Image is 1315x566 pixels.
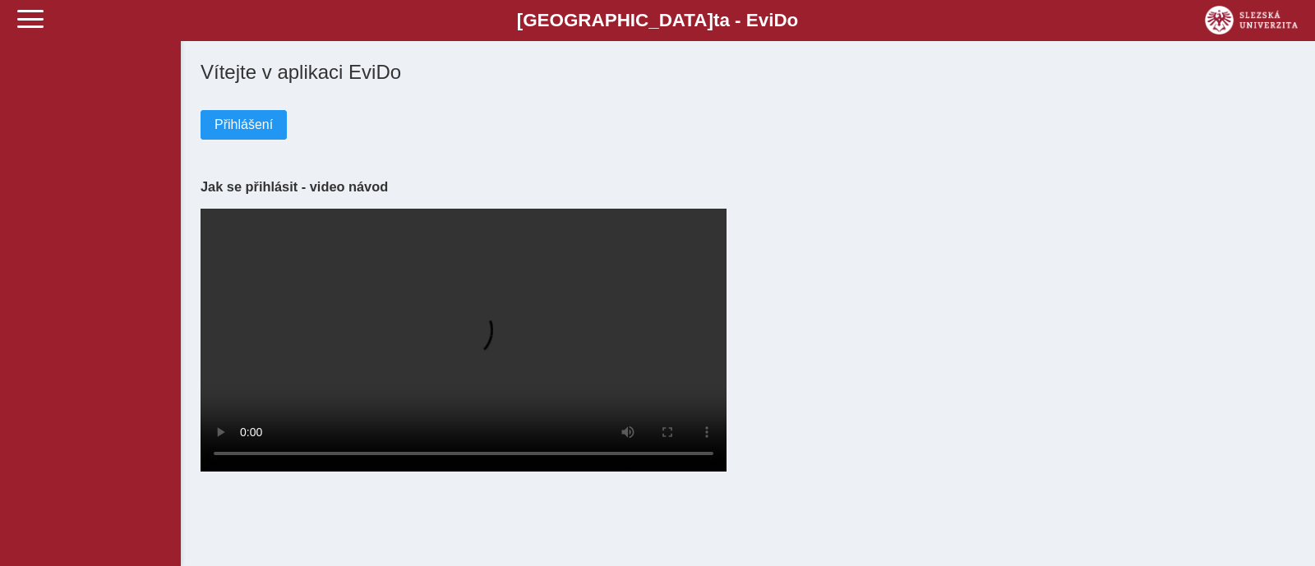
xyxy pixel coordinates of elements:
span: D [773,10,787,30]
span: t [713,10,719,30]
h1: Vítejte v aplikaci EviDo [201,61,1295,84]
span: o [787,10,799,30]
b: [GEOGRAPHIC_DATA] a - Evi [49,10,1266,31]
img: logo_web_su.png [1205,6,1298,35]
span: Přihlášení [215,117,273,132]
h3: Jak se přihlásit - video návod [201,179,1295,195]
button: Přihlášení [201,110,287,140]
video: Your browser does not support the video tag. [201,209,727,472]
